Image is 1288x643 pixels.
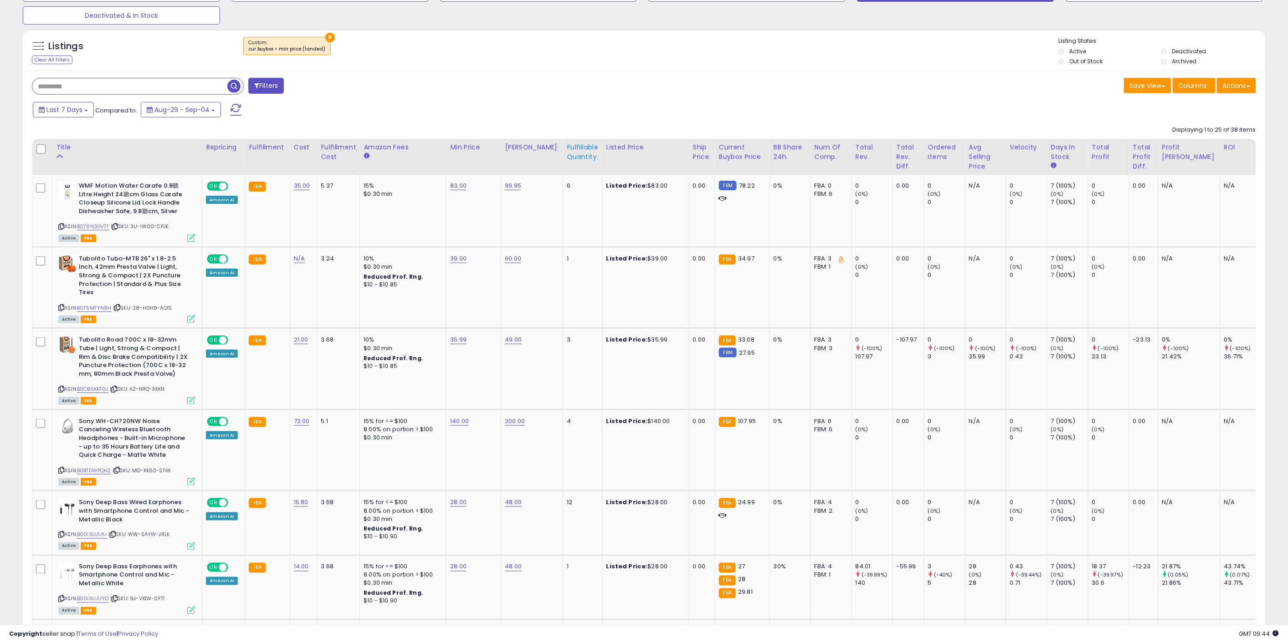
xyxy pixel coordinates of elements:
div: 7 (100%) [1051,352,1088,361]
small: (0%) [1010,426,1023,433]
div: 0 [856,515,893,523]
div: Ship Price [693,143,711,162]
div: 23.13 [1092,352,1129,361]
b: Listed Price: [606,254,648,263]
div: N/A [1162,498,1213,506]
a: B0CB6KKFGJ [77,385,108,393]
span: ON [208,255,219,263]
span: ON [208,499,219,507]
div: Avg Selling Price [969,143,1002,171]
small: Days In Stock. [1051,162,1057,170]
small: (0%) [1092,263,1105,270]
small: (0%) [1051,345,1064,352]
span: 24.99 [738,498,755,506]
a: 140.00 [450,417,469,426]
small: FBA [249,498,266,508]
div: $10 - $10.85 [364,362,439,370]
small: (0%) [1092,426,1105,433]
small: Amazon Fees. [364,152,369,160]
button: Filters [248,78,284,94]
div: 36.71% [1224,352,1261,361]
div: 0 [1010,498,1047,506]
small: (-100%) [975,345,996,352]
div: $0.30 min [364,190,439,198]
div: Amazon AI [206,350,238,358]
div: $39.00 [606,255,682,263]
div: N/A [1224,182,1254,190]
div: N/A [1224,498,1254,506]
div: ASIN: [58,182,195,241]
b: Sony Deep Bass Wired Earphones with Smartphone Control and Mic - Metallic Black [79,498,190,526]
small: FBA [249,417,266,427]
span: 27.95 [739,348,755,357]
div: Displaying 1 to 25 of 38 items [1173,126,1256,134]
span: ON [208,337,219,344]
div: 0 [928,515,965,523]
div: 0 [928,417,965,425]
div: 0.00 [1133,182,1151,190]
div: 0 [1092,434,1129,442]
div: 3.24 [321,255,353,263]
div: 0% [1224,336,1261,344]
div: 0 [1092,271,1129,279]
button: Columns [1173,78,1216,93]
div: Total Profit [1092,143,1125,162]
div: $10 - $10.90 [364,533,439,541]
button: Save View [1124,78,1171,93]
div: Amazon AI [206,196,238,204]
a: B075MFYN8H [77,304,112,312]
small: FBM [719,181,737,190]
div: Amazon AI [206,431,238,439]
a: 28.00 [450,562,467,572]
b: Tubolito Tubo-MTB 26" x 1.8-2.5 Inch, 42mm Presta Valve | Light, Strong & Compact | 2X Puncture P... [79,255,190,299]
a: Terms of Use [78,629,117,638]
span: ON [208,418,219,425]
div: FBM: 1 [815,263,845,271]
div: 0.00 [897,182,917,190]
div: Title [56,143,198,152]
div: 7 (100%) [1051,434,1088,442]
div: 0 [856,336,893,344]
div: Num of Comp. [815,143,848,162]
div: 0% [1162,336,1220,344]
span: FBA [81,397,96,405]
div: 0 [1092,336,1129,344]
div: 0 [856,271,893,279]
div: 0 [928,271,965,279]
div: -23.13 [1133,336,1151,344]
div: 0 [856,182,893,190]
div: Total Rev. Diff. [897,143,920,171]
div: 7 (100%) [1051,182,1088,190]
div: Clear All Filters [32,56,72,64]
div: 0.00 [897,498,917,506]
label: Archived [1172,57,1197,65]
small: (0%) [856,426,868,433]
div: $0.30 min [364,515,439,523]
img: 31XPoL0pF9L._SL40_.jpg [58,498,77,516]
div: 0 [1010,515,1047,523]
div: 15% for <= $100 [364,498,439,506]
a: 39.00 [450,254,467,263]
div: $0.30 min [364,263,439,271]
a: 35.00 [294,181,310,190]
div: Days In Stock [1051,143,1084,162]
button: Aug-29 - Sep-04 [141,102,221,117]
div: 0 [928,255,965,263]
a: 16.80 [294,498,308,507]
div: 7 (100%) [1051,515,1088,523]
label: Out of Stock [1069,57,1103,65]
img: 412Hz0QqFnL._SL40_.jpg [58,336,77,354]
div: 15% [364,182,439,190]
span: Last 7 Days [46,105,82,114]
div: cur buybox < min price (landed) [248,46,326,52]
div: 0 [856,255,893,263]
div: N/A [969,255,999,263]
small: FBA [719,498,736,508]
a: N/A [294,254,305,263]
div: 0 [1092,417,1129,425]
b: Reduced Prof. Rng. [364,354,423,362]
small: (0%) [1051,507,1064,515]
div: ASIN: [58,336,195,403]
small: (0%) [928,190,941,198]
small: (0%) [928,507,941,515]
